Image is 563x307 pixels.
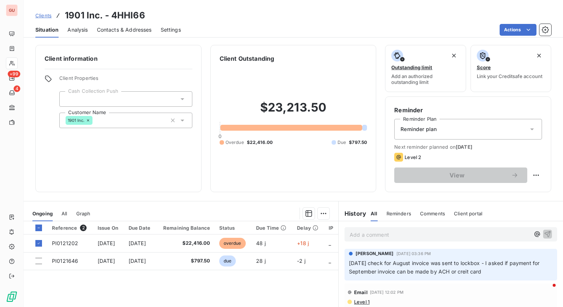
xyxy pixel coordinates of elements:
[356,250,394,257] span: [PERSON_NAME]
[349,139,367,146] span: $797.50
[35,26,59,33] span: Situation
[52,258,78,264] span: PI0121646
[98,258,115,264] span: [DATE]
[394,144,542,150] span: Next reminder planned on
[97,26,152,33] span: Contacts & Addresses
[98,240,115,246] span: [DATE]
[219,255,236,267] span: due
[297,258,305,264] span: -2 j
[256,225,288,231] div: Due Time
[68,118,84,123] span: 1901 Inc.
[329,225,334,231] div: IP
[52,240,78,246] span: PI0121202
[456,144,472,150] span: [DATE]
[538,282,556,300] iframe: Intercom live chat
[297,225,320,231] div: Delay
[405,154,421,160] span: Level 2
[329,240,331,246] span: _
[329,258,331,264] span: _
[471,45,551,92] button: ScoreLink your Creditsafe account
[354,289,368,295] span: Email
[129,225,152,231] div: Due Date
[297,240,309,246] span: +18 j
[219,225,248,231] div: Status
[256,240,266,246] span: 48 j
[67,26,88,33] span: Analysis
[225,139,244,146] span: Overdue
[6,291,18,303] img: Logo LeanPay
[338,139,346,146] span: Due
[220,54,274,63] h6: Client Outstanding
[387,211,411,216] span: Reminders
[129,240,146,246] span: [DATE]
[161,257,210,265] span: $797.50
[256,258,266,264] span: 28 j
[218,133,221,139] span: 0
[6,4,18,16] div: GU
[420,211,445,216] span: Comments
[32,211,53,216] span: Ongoing
[385,45,466,92] button: Outstanding limitAdd an authorized outstanding limit
[401,126,437,133] span: Reminder plan
[129,258,146,264] span: [DATE]
[98,225,120,231] div: Issue On
[65,9,145,22] h3: 1901 Inc. - 4HHI66
[14,85,20,92] span: 4
[370,290,403,294] span: [DATE] 12:02 PM
[59,75,192,85] span: Client Properties
[161,240,210,247] span: $22,416.00
[454,211,482,216] span: Client portal
[391,64,432,70] span: Outstanding limit
[394,106,542,114] h6: Reminder
[391,73,459,85] span: Add an authorized outstanding limit
[76,211,91,216] span: Graph
[247,139,273,146] span: $22,416.00
[80,225,87,231] span: 2
[161,26,181,33] span: Settings
[477,64,491,70] span: Score
[220,100,367,122] h2: $23,213.50
[92,117,98,124] input: Add a tag
[339,209,366,218] h6: History
[394,167,527,183] button: View
[396,251,431,256] span: [DATE] 03:36 PM
[66,96,71,102] input: Add a tag
[349,260,541,275] span: [DATE] check for August invoice was sent to lockbox - I asked if payment for September invoice ca...
[353,299,370,305] span: Level 1
[371,211,377,216] span: All
[161,225,210,231] div: Remaining Balance
[35,13,52,18] span: Clients
[62,211,67,216] span: All
[219,238,246,249] span: overdue
[45,54,192,63] h6: Client information
[35,12,52,19] a: Clients
[403,172,511,178] span: View
[52,225,89,231] div: Reference
[500,24,536,36] button: Actions
[477,73,542,79] span: Link your Creditsafe account
[8,71,20,77] span: +99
